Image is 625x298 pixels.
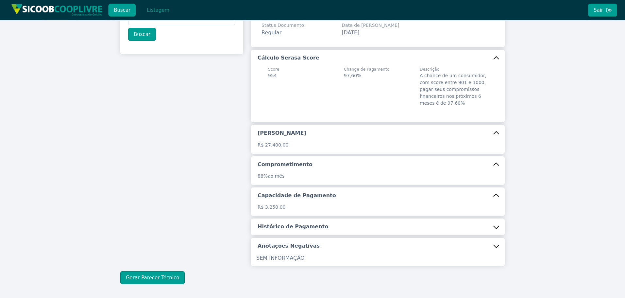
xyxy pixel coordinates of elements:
p: ao mês [258,173,498,180]
span: Status Documento [262,22,304,29]
button: Cálculo Serasa Score [251,50,505,66]
button: Sair [588,4,617,17]
span: R$ 27.400,00 [258,142,288,148]
button: Capacidade de Pagamento [251,187,505,204]
span: Descrição [420,66,488,72]
span: R$ 3.250,00 [258,204,285,210]
button: Buscar [108,4,136,17]
button: Buscar [128,28,156,41]
h5: [PERSON_NAME] [258,130,306,137]
span: 954 [268,73,277,78]
span: Score [268,66,279,72]
h5: Comprometimento [258,161,312,168]
span: [DATE] [342,29,359,36]
span: 97,60% [344,73,361,78]
button: Anotações Negativas [251,238,505,254]
h5: Capacidade de Pagamento [258,192,336,199]
button: Listagem [141,4,175,17]
button: [PERSON_NAME] [251,125,505,141]
button: Gerar Parecer Técnico [120,271,185,284]
button: Comprometimento [251,156,505,173]
span: Change de Pagamento [344,66,389,72]
span: Regular [262,29,281,36]
span: Data de [PERSON_NAME] [342,22,399,29]
span: 88% [258,173,268,179]
h5: Histórico de Pagamento [258,223,328,230]
span: A chance de um consumidor, com score entre 901 e 1000, pagar seus compromissos financeiros nos pr... [420,73,486,106]
p: SEM INFORMAÇÃO [256,254,499,262]
h5: Cálculo Serasa Score [258,54,319,61]
img: img/sicoob_cooplivre.png [11,4,103,16]
h5: Anotações Negativas [258,242,320,250]
button: Histórico de Pagamento [251,219,505,235]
